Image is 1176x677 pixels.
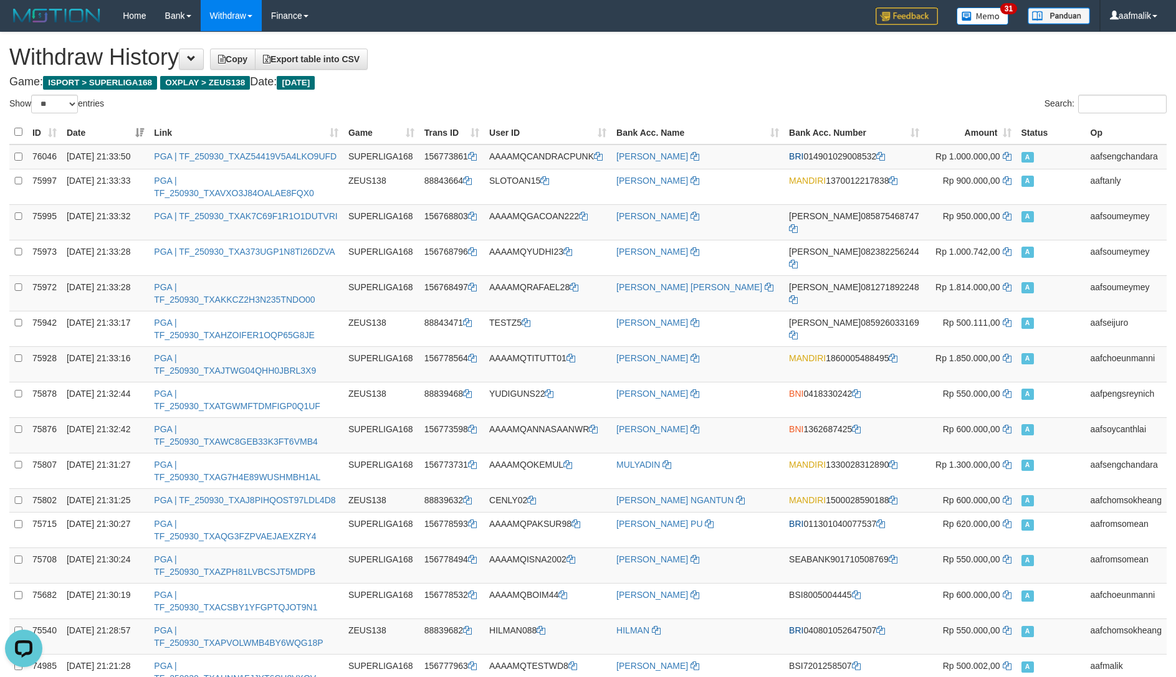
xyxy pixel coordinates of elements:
span: Rp 950.000,00 [943,211,1000,221]
span: BNI [789,424,803,434]
td: AAAAMQRAFAEL28 [484,275,611,311]
td: [DATE] 21:30:27 [62,513,149,548]
a: [PERSON_NAME] [616,661,688,671]
a: PGA | TF_250930_TXAJ8PIHQOST97LDL4D8 [154,495,335,505]
span: Approved - Marked by aafchoeunmanni [1021,590,1034,601]
span: Rp 500.111,00 [943,318,1000,328]
td: SUPERLIGA168 [343,144,419,169]
td: aaftanly [1086,169,1167,204]
span: Rp 550.000,00 [943,554,1000,564]
a: [PERSON_NAME] [616,247,688,257]
td: [DATE] 21:33:33 [62,169,149,204]
span: BSI [789,661,803,671]
td: [DATE] 21:28:57 [62,619,149,655]
a: PGA | TF_250930_TXAVXO3J84OALAE8FQX0 [154,176,314,198]
td: SUPERLIGA168 [343,453,419,488]
th: Trans ID: activate to sort column ascending [419,120,484,144]
span: Approved - Marked by aafpengsreynich [1021,389,1034,399]
td: 8005004445 [784,584,924,619]
td: 1362687425 [784,417,924,453]
td: AAAAMQBOIM44 [484,584,611,619]
span: OXPLAY > ZEUS138 [160,76,250,90]
a: PGA | TF_250930_TXAZPH81LVBCSJT5MDPB [154,554,315,577]
label: Show entries [9,95,104,113]
td: 88843664 [419,169,484,204]
td: 75973 [27,240,62,275]
span: Rp 600.000,00 [943,495,1000,505]
span: Approved - Marked by aafsengchandara [1021,460,1034,470]
td: [DATE] 21:33:17 [62,311,149,346]
span: Approved - Marked by aafsoycanthlai [1021,424,1034,435]
td: AAAAMQOKEMUL [484,453,611,488]
a: [PERSON_NAME] [616,176,688,186]
td: 156773861 [419,144,484,169]
a: HILMAN [616,625,649,635]
td: 901710508769 [784,548,924,584]
th: Game: activate to sort column ascending [343,120,419,144]
span: Rp 900.000,00 [943,176,1000,186]
span: Approved - Marked by aafseijuro [1021,318,1034,328]
img: Button%20Memo.svg [957,7,1009,25]
span: MANDIRI [789,176,826,186]
label: Search: [1045,95,1167,113]
td: 75995 [27,204,62,240]
td: YUDIGUNS22 [484,382,611,417]
td: 156778494 [419,548,484,584]
td: ZEUS138 [343,619,419,655]
td: SUPERLIGA168 [343,548,419,584]
a: [PERSON_NAME] [616,211,688,221]
td: aafsoumeymey [1086,240,1167,275]
a: [PERSON_NAME] [PERSON_NAME] [616,282,762,292]
h1: Withdraw History [9,45,1167,70]
td: 75807 [27,453,62,488]
a: PGA | TF_250930_TXAKKCZ2H3N235TNDO00 [154,282,315,305]
td: 156768796 [419,240,484,275]
td: SUPERLIGA168 [343,584,419,619]
td: 156778532 [419,584,484,619]
span: Rp 1.000.742,00 [935,247,1000,257]
td: [DATE] 21:31:25 [62,488,149,513]
td: 75540 [27,619,62,655]
span: [DATE] [277,76,315,90]
td: 082382256244 [784,240,924,275]
span: BRI [789,151,803,161]
img: Feedback.jpg [876,7,938,25]
td: [DATE] 21:33:16 [62,346,149,382]
td: ZEUS138 [343,169,419,204]
td: aafchoeunmanni [1086,346,1167,382]
td: [DATE] 21:32:44 [62,382,149,417]
span: BSI [789,590,803,600]
a: PGA | TF_250930_TXAK7C69F1R1O1DUTVRI [154,211,337,221]
td: 88843471 [419,311,484,346]
td: AAAAMQISNA2002 [484,548,611,584]
a: PGA | TF_250930_TXAJTWG04QHH0JBRL3X9 [154,353,316,376]
a: PGA | TF_250930_TXACSBY1YFGPTQJOT9N1 [154,590,317,612]
td: 156778564 [419,346,484,382]
span: Rp 1.000.000,00 [935,151,1000,161]
a: [PERSON_NAME] PU [616,519,702,529]
td: [DATE] 21:30:19 [62,584,149,619]
td: [DATE] 21:30:24 [62,548,149,584]
a: PGA | TF_250930_TXAHZOIFER1OQP65G8JE [154,318,315,340]
span: Approved - Marked by aafsoumeymey [1021,211,1034,222]
td: HILMAN088 [484,619,611,655]
span: Rp 1.850.000,00 [935,353,1000,363]
td: CENLY02 [484,488,611,513]
span: Rp 500.002,00 [943,661,1000,671]
td: aafpengsreynich [1086,382,1167,417]
td: 085875468747 [784,204,924,240]
th: Date: activate to sort column ascending [62,120,149,144]
span: MANDIRI [789,460,826,470]
span: SEABANK [789,554,830,564]
button: Open LiveChat chat widget [5,5,42,42]
a: [PERSON_NAME] [616,424,688,434]
input: Search: [1078,95,1167,113]
a: Copy [210,49,256,70]
span: Copy [218,54,247,64]
td: [DATE] 21:33:28 [62,240,149,275]
th: Amount: activate to sort column ascending [924,120,1016,144]
td: aafromsomean [1086,548,1167,584]
td: AAAAMQGACOAN222 [484,204,611,240]
td: 040801052647507 [784,619,924,655]
span: Approved - Marked by aafsengchandara [1021,152,1034,163]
